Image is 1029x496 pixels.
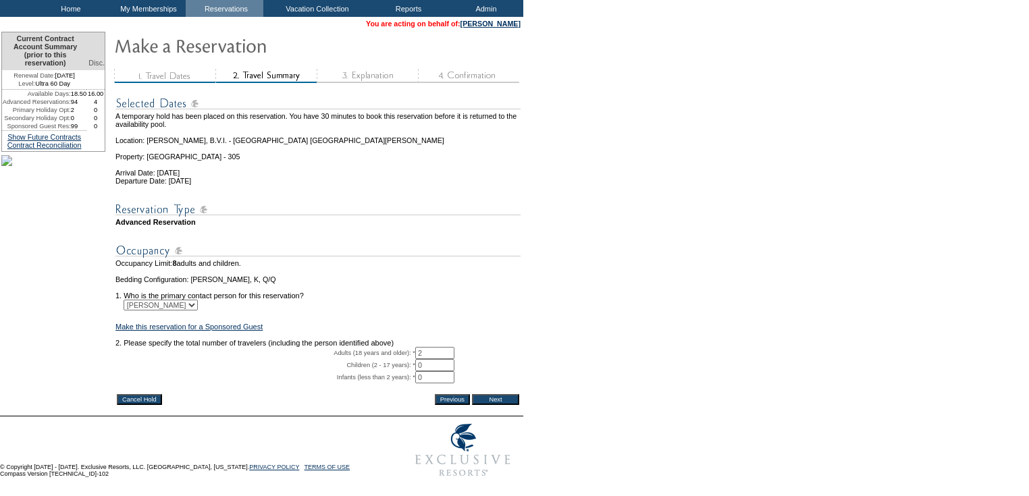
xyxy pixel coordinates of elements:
[2,106,71,114] td: Primary Holiday Opt:
[86,114,105,122] td: 0
[115,177,521,185] td: Departure Date: [DATE]
[418,69,519,83] img: step4_state1.gif
[115,161,521,177] td: Arrival Date: [DATE]
[115,371,415,383] td: Infants (less than 2 years): *
[215,69,317,83] img: step2_state2.gif
[2,70,86,80] td: [DATE]
[114,69,215,83] img: step1_state3.gif
[402,416,523,484] img: Exclusive Resorts
[86,90,105,98] td: 16.00
[249,464,299,470] a: PRIVACY POLICY
[115,95,521,112] img: subTtlSelectedDates.gif
[18,80,35,88] span: Level:
[115,112,521,128] td: A temporary hold has been placed on this reservation. You have 30 minutes to book this reservatio...
[172,259,176,267] span: 8
[71,90,87,98] td: 18.50
[71,98,87,106] td: 94
[115,347,415,359] td: Adults (18 years and older): *
[14,72,55,80] span: Renewal Date:
[2,114,71,122] td: Secondary Holiday Opt:
[86,122,105,130] td: 0
[2,80,86,90] td: Ultra 60 Day
[7,141,82,149] a: Contract Reconciliation
[114,32,384,59] img: Make Reservation
[2,90,71,98] td: Available Days:
[115,201,521,218] img: subTtlResType.gif
[115,339,521,347] td: 2. Please specify the total number of travelers (including the person identified above)
[2,122,71,130] td: Sponsored Guest Res:
[2,98,71,106] td: Advanced Reservations:
[71,122,87,130] td: 99
[71,106,87,114] td: 2
[317,69,418,83] img: step3_state1.gif
[117,394,162,405] input: Cancel Hold
[115,275,521,283] td: Bedding Configuration: [PERSON_NAME], K, Q/Q
[460,20,521,28] a: [PERSON_NAME]
[7,133,81,141] a: Show Future Contracts
[435,394,470,405] input: Previous
[472,394,519,405] input: Next
[88,59,105,67] span: Disc.
[115,283,521,300] td: 1. Who is the primary contact person for this reservation?
[71,114,87,122] td: 0
[115,323,263,331] a: Make this reservation for a Sponsored Guest
[115,259,521,267] td: Occupancy Limit: adults and children.
[115,359,415,371] td: Children (2 - 17 years): *
[115,144,521,161] td: Property: [GEOGRAPHIC_DATA] - 305
[115,242,521,259] img: subTtlOccupancy.gif
[1,155,12,166] img: Shot-25-026.jpg
[2,32,86,70] td: Current Contract Account Summary (prior to this reservation)
[305,464,350,470] a: TERMS OF USE
[366,20,521,28] span: You are acting on behalf of:
[86,98,105,106] td: 4
[86,106,105,114] td: 0
[115,128,521,144] td: Location: [PERSON_NAME], B.V.I. - [GEOGRAPHIC_DATA] [GEOGRAPHIC_DATA][PERSON_NAME]
[115,218,521,226] td: Advanced Reservation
